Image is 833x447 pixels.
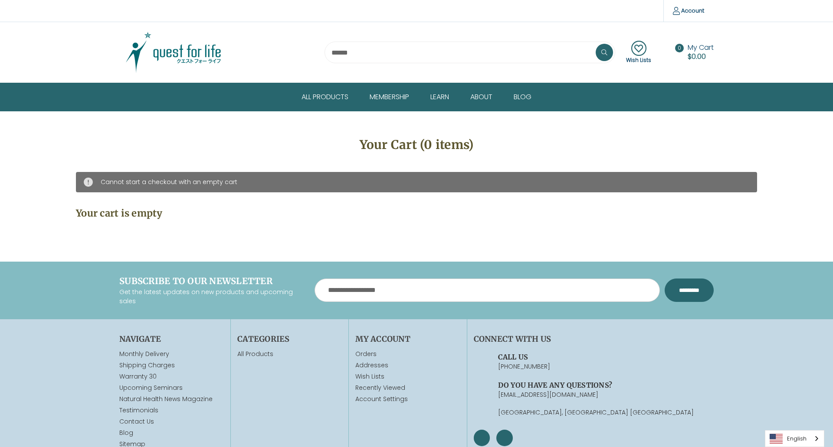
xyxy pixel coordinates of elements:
[119,361,175,369] a: Shipping Charges
[101,178,237,186] span: Cannot start a checkout with an empty cart
[355,350,460,359] a: Orders
[119,288,302,306] p: Get the latest updates on new products and upcoming sales
[119,275,302,288] h4: Subscribe to our newsletter
[688,52,706,62] span: $0.00
[76,136,757,154] h1: Your Cart (0 items)
[507,83,538,111] a: Blog
[355,383,460,392] a: Recently Viewed
[688,42,714,62] a: Cart with 0 items
[119,383,183,392] a: Upcoming Seminars
[119,428,133,437] a: Blog
[119,350,169,358] a: Monthly Delivery
[355,395,460,404] a: Account Settings
[424,83,464,111] a: Learn
[119,31,228,74] img: Quest Group
[237,350,273,358] a: All Products
[363,83,424,111] a: Membership
[675,44,684,52] span: 0
[765,430,824,447] div: Language
[119,395,213,403] a: Natural Health News Magazine
[119,406,158,415] a: Testimonials
[119,333,224,345] h4: Navigate
[474,333,714,345] h4: Connect With Us
[119,372,157,381] a: Warranty 30
[76,206,757,220] h3: Your cart is empty
[355,372,460,381] a: Wish Lists
[498,390,598,399] a: [EMAIL_ADDRESS][DOMAIN_NAME]
[464,83,507,111] a: About
[765,431,824,447] a: English
[498,380,714,390] h4: Do you have any questions?
[237,333,342,345] h4: Categories
[355,361,460,370] a: Addresses
[498,408,714,417] p: [GEOGRAPHIC_DATA], [GEOGRAPHIC_DATA] [GEOGRAPHIC_DATA]
[626,41,651,64] a: Wish Lists
[688,42,714,52] span: My Cart
[355,333,460,345] h4: My Account
[498,362,550,371] a: [PHONE_NUMBER]
[119,417,154,426] a: Contact Us
[498,352,714,362] h4: Call us
[765,430,824,447] aside: Language selected: English
[295,83,363,111] a: All Products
